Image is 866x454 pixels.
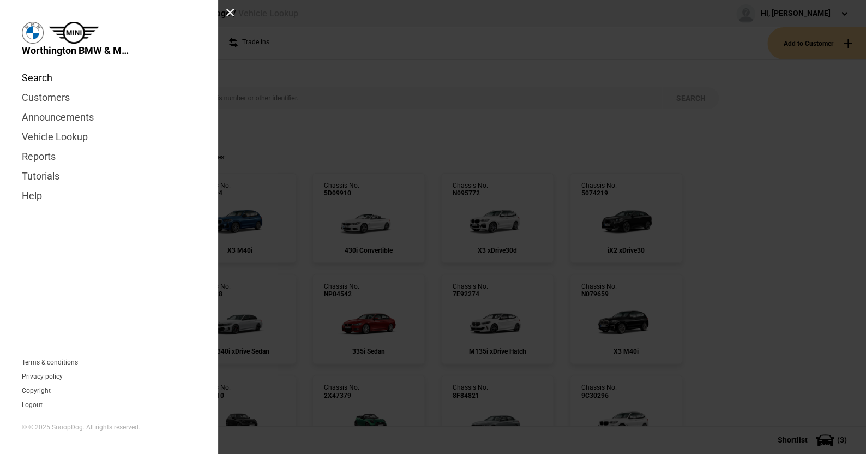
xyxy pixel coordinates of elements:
button: Logout [22,402,43,408]
div: © © 2025 SnoopDog. All rights reserved. [22,423,196,432]
a: Terms & conditions [22,359,78,366]
a: Help [22,186,196,206]
a: Vehicle Lookup [22,127,196,147]
a: Search [22,68,196,88]
a: Customers [22,88,196,107]
img: bmw.png [22,22,44,44]
img: mini.png [49,22,99,44]
span: Worthington BMW & MINI Garage [22,44,131,57]
a: Announcements [22,107,196,127]
a: Copyright [22,387,51,394]
a: Tutorials [22,166,196,186]
a: Reports [22,147,196,166]
a: Privacy policy [22,373,63,380]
